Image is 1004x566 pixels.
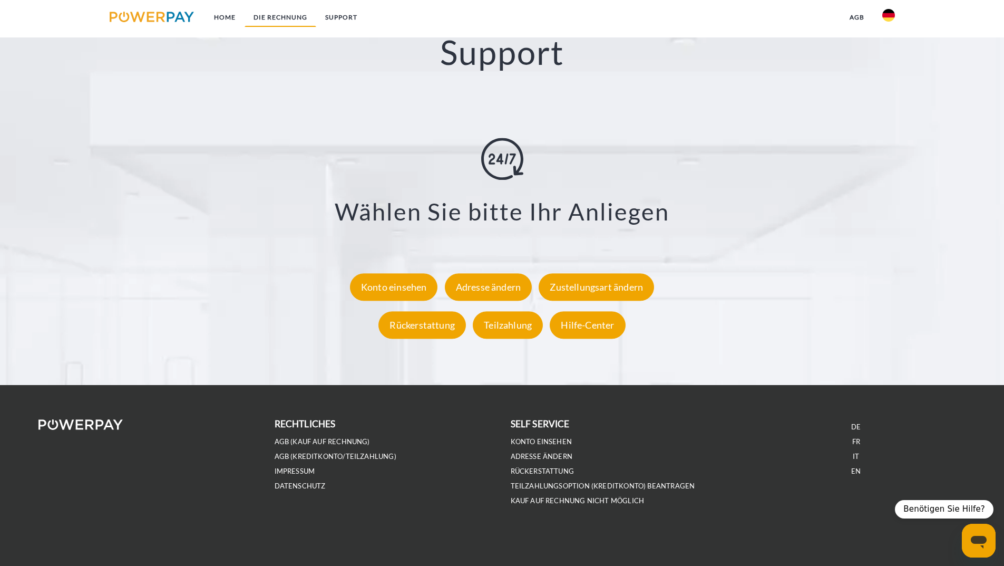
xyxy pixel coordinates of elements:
iframe: Schaltfläche zum Öffnen des Messaging-Fensters; Konversation läuft [962,524,996,558]
a: DIE RECHNUNG [245,8,316,27]
a: Home [205,8,245,27]
a: Zustellungsart ändern [536,282,657,293]
a: Konto einsehen [347,282,441,293]
a: Kauf auf Rechnung nicht möglich [511,496,645,505]
div: Benötigen Sie Hilfe? [895,500,993,519]
div: Zustellungsart ändern [539,274,654,301]
b: self service [511,418,570,429]
img: logo-powerpay.svg [110,12,194,22]
a: Konto einsehen [511,437,572,446]
a: Teilzahlung [470,320,545,331]
a: AGB (Kreditkonto/Teilzahlung) [275,452,396,461]
a: IMPRESSUM [275,467,315,476]
a: FR [852,437,860,446]
h2: Support [50,32,954,73]
b: rechtliches [275,418,336,429]
a: DE [851,423,861,431]
img: online-shopping.svg [481,138,523,180]
div: Teilzahlung [473,312,543,339]
img: de [882,9,895,22]
a: agb [841,8,873,27]
a: Rückerstattung [511,467,574,476]
a: Adresse ändern [442,282,535,293]
img: logo-powerpay-white.svg [38,419,123,430]
div: Hilfe-Center [550,312,625,339]
a: SUPPORT [316,8,366,27]
a: Adresse ändern [511,452,573,461]
div: Konto einsehen [350,274,438,301]
a: Teilzahlungsoption (KREDITKONTO) beantragen [511,482,695,491]
h3: Wählen Sie bitte Ihr Anliegen [63,197,941,226]
a: DATENSCHUTZ [275,482,326,491]
a: AGB (Kauf auf Rechnung) [275,437,370,446]
a: IT [853,452,859,461]
a: EN [851,467,861,476]
a: Hilfe-Center [547,320,628,331]
div: Rückerstattung [378,312,466,339]
div: Adresse ändern [445,274,532,301]
a: Rückerstattung [376,320,469,331]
